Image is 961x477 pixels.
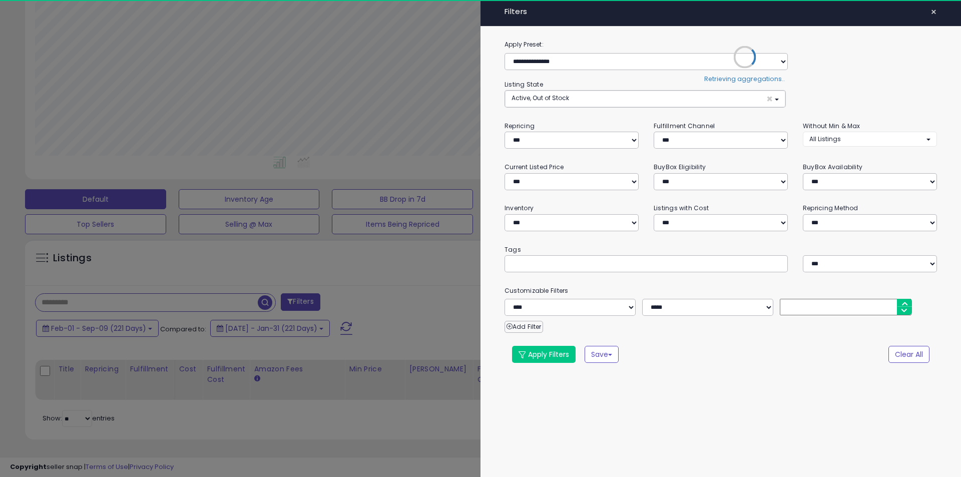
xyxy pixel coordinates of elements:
[585,346,619,363] button: Save
[926,5,941,19] button: ×
[497,244,944,255] small: Tags
[654,204,709,212] small: Listings with Cost
[505,321,543,333] button: Add Filter
[505,91,785,107] button: Active, Out of Stock ×
[512,346,576,363] button: Apply Filters
[888,346,929,363] button: Clear All
[505,122,535,130] small: Repricing
[497,39,944,50] label: Apply Preset:
[704,74,785,83] div: Retrieving aggregations..
[803,204,858,212] small: Repricing Method
[505,204,534,212] small: Inventory
[505,8,937,16] h4: Filters
[930,5,937,19] span: ×
[512,94,569,102] span: Active, Out of Stock
[497,285,944,296] small: Customizable Filters
[505,163,564,171] small: Current Listed Price
[505,80,543,89] small: Listing State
